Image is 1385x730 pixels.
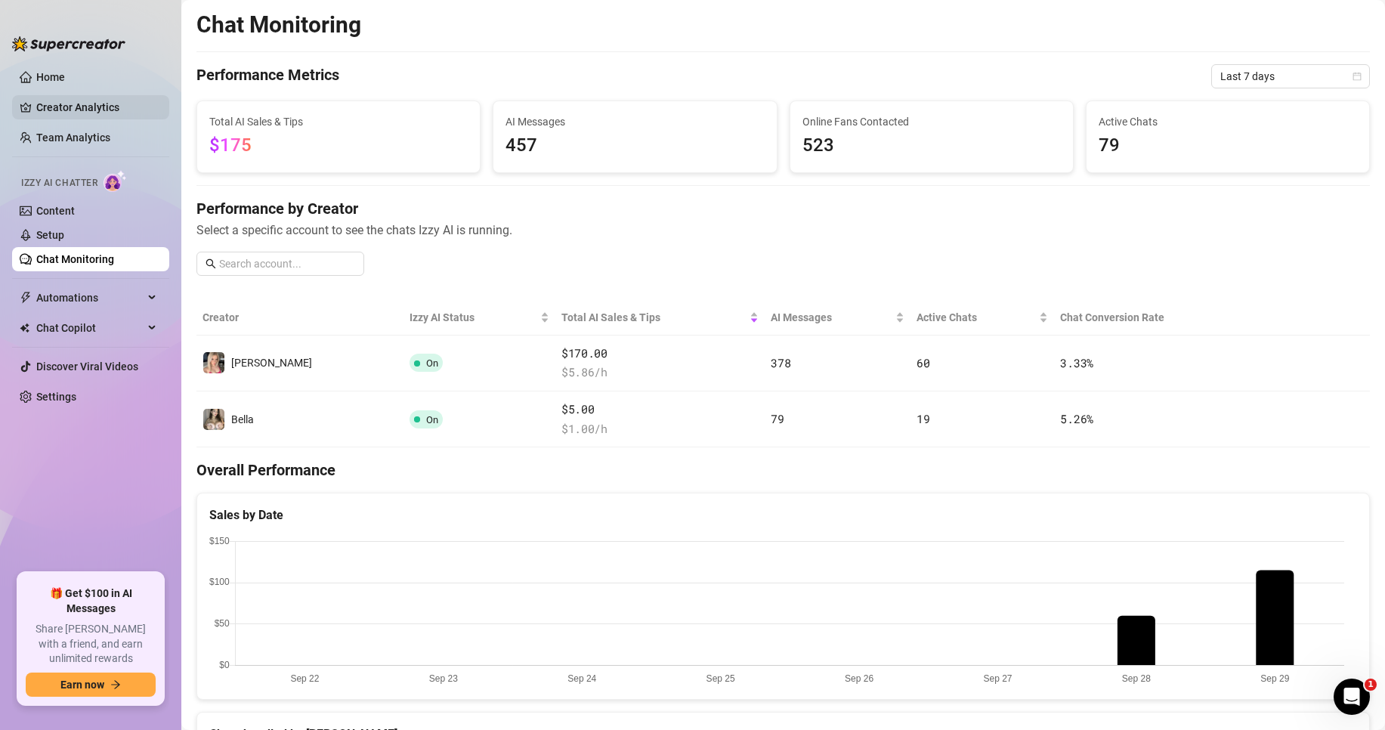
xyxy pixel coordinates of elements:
[36,205,75,217] a: Content
[36,286,144,310] span: Automations
[196,221,1370,240] span: Select a specific account to see the chats Izzy AI is running.
[1099,131,1357,160] span: 79
[206,258,216,269] span: search
[910,300,1055,336] th: Active Chats
[203,409,224,430] img: Bella
[36,95,157,119] a: Creator Analytics
[917,411,929,426] span: 19
[403,300,555,336] th: Izzy AI Status
[36,316,144,340] span: Chat Copilot
[26,673,156,697] button: Earn nowarrow-right
[505,113,764,130] span: AI Messages
[26,586,156,616] span: 🎁 Get $100 in AI Messages
[26,622,156,667] span: Share [PERSON_NAME] with a friend, and earn unlimited rewards
[36,253,114,265] a: Chat Monitoring
[231,413,254,425] span: Bella
[219,255,355,272] input: Search account...
[1365,679,1377,691] span: 1
[1099,113,1357,130] span: Active Chats
[917,309,1037,326] span: Active Chats
[196,300,403,336] th: Creator
[20,323,29,333] img: Chat Copilot
[771,355,790,370] span: 378
[209,135,252,156] span: $175
[231,357,312,369] span: [PERSON_NAME]
[561,420,759,438] span: $ 1.00 /h
[1054,300,1252,336] th: Chat Conversion Rate
[561,345,759,363] span: $170.00
[1060,411,1093,426] span: 5.26 %
[60,679,104,691] span: Earn now
[36,229,64,241] a: Setup
[917,355,929,370] span: 60
[561,363,759,382] span: $ 5.86 /h
[196,459,1370,481] h4: Overall Performance
[802,113,1061,130] span: Online Fans Contacted
[802,131,1061,160] span: 523
[36,360,138,373] a: Discover Viral Videos
[20,292,32,304] span: thunderbolt
[36,391,76,403] a: Settings
[426,357,438,369] span: On
[771,411,784,426] span: 79
[561,401,759,419] span: $5.00
[36,71,65,83] a: Home
[209,113,468,130] span: Total AI Sales & Tips
[561,309,747,326] span: Total AI Sales & Tips
[203,352,224,373] img: Brittany
[410,309,537,326] span: Izzy AI Status
[196,11,361,39] h2: Chat Monitoring
[209,506,1357,524] div: Sales by Date
[505,131,764,160] span: 457
[196,64,339,88] h4: Performance Metrics
[1353,72,1362,81] span: calendar
[771,309,892,326] span: AI Messages
[1060,355,1093,370] span: 3.33 %
[1220,65,1361,88] span: Last 7 days
[1334,679,1370,715] iframe: Intercom live chat
[21,176,97,190] span: Izzy AI Chatter
[555,300,765,336] th: Total AI Sales & Tips
[36,131,110,144] a: Team Analytics
[765,300,910,336] th: AI Messages
[12,36,125,51] img: logo-BBDzfeDw.svg
[196,198,1370,219] h4: Performance by Creator
[110,679,121,690] span: arrow-right
[426,414,438,425] span: On
[104,170,127,192] img: AI Chatter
